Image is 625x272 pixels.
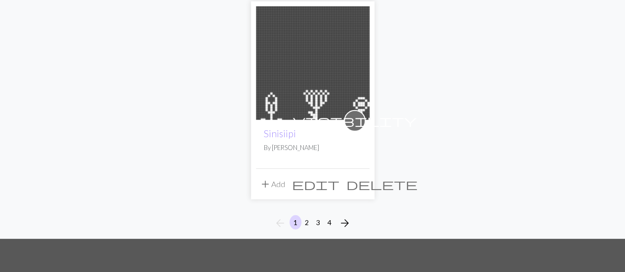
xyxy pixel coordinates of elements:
a: Sinisiipi [256,57,370,67]
p: By [PERSON_NAME] [264,143,362,153]
i: Edit [292,178,339,190]
button: 1 [290,215,301,230]
img: Sinisiipi [256,6,370,120]
i: Next [339,217,351,229]
button: Add [256,175,289,194]
nav: Page navigation [270,215,355,231]
span: edit [292,177,339,191]
button: 4 [324,215,335,230]
button: Delete [343,175,421,194]
span: delete [346,177,417,191]
span: add [259,177,271,191]
a: Sinisiipi [264,128,296,139]
button: 2 [301,215,313,230]
span: visibility [293,113,417,128]
button: Edit [289,175,343,194]
span: arrow_forward [339,216,351,230]
button: Next [335,215,355,231]
button: 3 [312,215,324,230]
i: private [293,111,417,131]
